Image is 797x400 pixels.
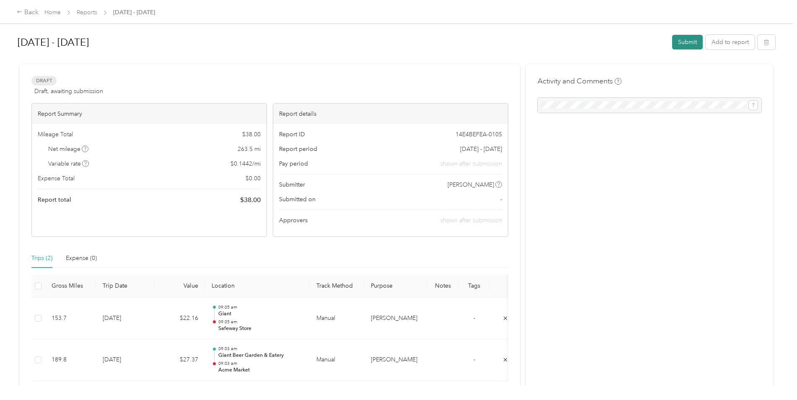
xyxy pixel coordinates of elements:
th: Track Method [310,275,364,298]
th: Location [205,275,310,298]
p: 09:05 am [218,319,303,325]
p: 09:03 am [218,361,303,366]
span: Net mileage [48,145,89,153]
td: 153.7 [45,298,96,340]
span: Expense Total [38,174,75,183]
span: Report ID [279,130,305,139]
div: Expense (0) [66,254,97,263]
h1: Aug 16 - 31, 2025 [18,32,666,52]
span: Pay period [279,159,308,168]
span: [DATE] - [DATE] [460,145,502,153]
button: Submit [672,35,703,49]
a: Reports [77,9,97,16]
td: $22.16 [155,298,205,340]
span: $ 38.00 [242,130,261,139]
span: $ 0.00 [246,174,261,183]
td: Acosta [364,339,427,381]
span: $ 0.1442 / mi [230,159,261,168]
td: Acosta [364,298,427,340]
p: Acme Market [218,366,303,374]
th: Gross Miles [45,275,96,298]
span: $ 38.00 [240,195,261,205]
th: Value [155,275,205,298]
th: Trip Date [96,275,155,298]
span: shown after submission [440,159,502,168]
th: Tags [458,275,490,298]
div: Report Summary [32,104,267,124]
div: Trips (2) [31,254,52,263]
td: 189.8 [45,339,96,381]
span: 14E4BEFEA-0105 [455,130,502,139]
button: Add to report [706,35,755,49]
th: Notes [427,275,458,298]
p: 09:05 am [218,304,303,310]
span: Draft [31,76,57,86]
span: Approvers [279,216,308,225]
div: Report details [273,104,508,124]
a: Home [44,9,61,16]
span: Mileage Total [38,130,73,139]
p: Giant [218,310,303,318]
div: Back [17,8,39,18]
span: 263.5 mi [238,145,261,153]
span: - [500,195,502,204]
span: - [474,314,475,322]
span: Submitter [279,180,305,189]
th: Purpose [364,275,427,298]
iframe: Everlance-gr Chat Button Frame [750,353,797,400]
h4: Activity and Comments [538,76,621,86]
td: Manual [310,339,364,381]
span: - [474,356,475,363]
td: Manual [310,298,364,340]
span: Submitted on [279,195,316,204]
span: Report period [279,145,317,153]
td: [DATE] [96,298,155,340]
p: Giant Beer Garden & Eatery [218,352,303,359]
p: Safeway Store [218,325,303,332]
td: [DATE] [96,339,155,381]
span: [DATE] - [DATE] [113,8,155,17]
span: Report total [38,195,71,204]
p: 09:03 am [218,346,303,352]
td: $27.37 [155,339,205,381]
span: Variable rate [48,159,89,168]
span: [PERSON_NAME] [448,180,494,189]
span: Draft, awaiting submission [34,87,103,96]
span: shown after submission [440,217,502,224]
